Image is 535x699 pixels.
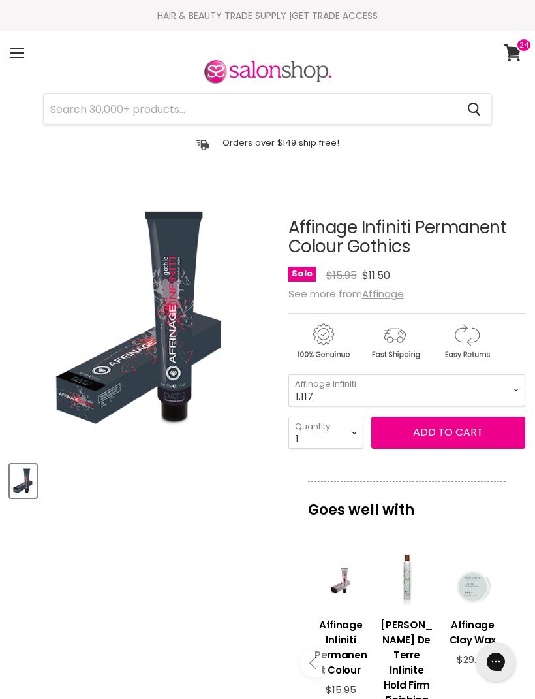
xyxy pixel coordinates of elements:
[43,93,492,125] form: Product
[360,321,429,361] img: shipping.gif
[222,137,339,148] p: Orders over $149 ship free!
[457,94,491,124] button: Search
[326,683,356,696] span: $15.95
[10,464,37,498] button: Affinage Infiniti Permanent Colour Gothics
[413,425,483,440] span: Add to cart
[288,417,363,449] select: Quantity
[314,608,367,684] a: View product:Affinage Infiniti Permanent Colour
[371,417,525,448] button: Add to cart
[44,94,457,124] input: Search
[288,321,358,361] img: genuine.gif
[308,481,506,525] p: Goes well with
[362,268,390,283] span: $11.50
[432,321,501,361] img: returns.gif
[288,267,316,282] span: Sale
[38,186,247,451] img: Affinage Infiniti Permanent Colour Gothics
[288,218,525,256] h1: Affinage Infiniti Permanent Colour Gothics
[326,268,357,283] span: $15.95
[457,653,489,666] span: $29.05
[446,608,499,654] a: View product:Affinage Clay Wax
[446,617,499,647] h3: Affinage Clay Wax
[11,466,35,496] img: Affinage Infiniti Permanent Colour Gothics
[10,186,275,451] div: Affinage Infiniti Permanent Colour Gothics image. Click or Scroll to Zoom.
[292,9,378,22] a: GET TRADE ACCESS
[470,638,522,686] iframe: Gorgias live chat messenger
[362,287,404,301] a: Affinage
[8,461,277,498] div: Product thumbnails
[288,287,404,301] span: See more from
[314,617,367,677] h3: Affinage Infiniti Permanent Colour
